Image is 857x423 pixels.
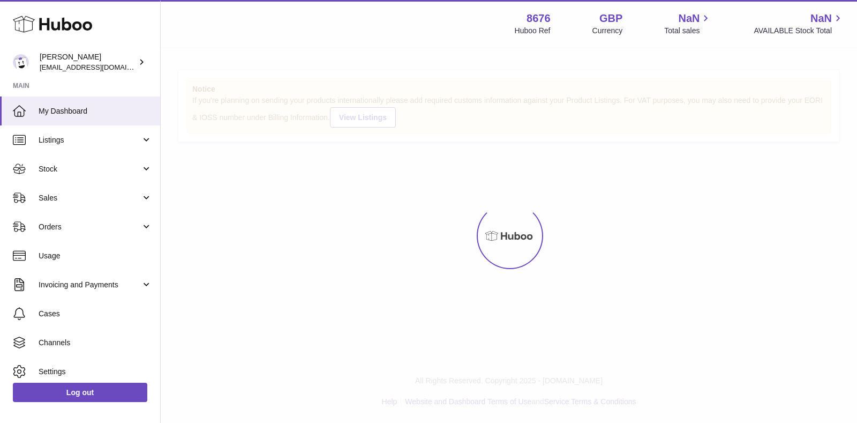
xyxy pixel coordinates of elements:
span: Stock [39,164,141,174]
span: Invoicing and Payments [39,280,141,290]
span: [EMAIL_ADDRESS][DOMAIN_NAME] [40,63,157,71]
span: Orders [39,222,141,232]
span: AVAILABLE Stock Total [754,26,844,36]
strong: 8676 [527,11,551,26]
div: [PERSON_NAME] [40,52,136,72]
a: NaN Total sales [664,11,712,36]
span: Sales [39,193,141,203]
span: Total sales [664,26,712,36]
a: NaN AVAILABLE Stock Total [754,11,844,36]
span: Usage [39,251,152,261]
div: Currency [592,26,623,36]
img: hello@inoby.co.uk [13,54,29,70]
span: NaN [678,11,700,26]
span: Listings [39,135,141,145]
span: Channels [39,338,152,348]
div: Huboo Ref [515,26,551,36]
span: Cases [39,309,152,319]
span: NaN [810,11,832,26]
a: Log out [13,383,147,402]
span: Settings [39,367,152,377]
span: My Dashboard [39,106,152,116]
strong: GBP [599,11,622,26]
